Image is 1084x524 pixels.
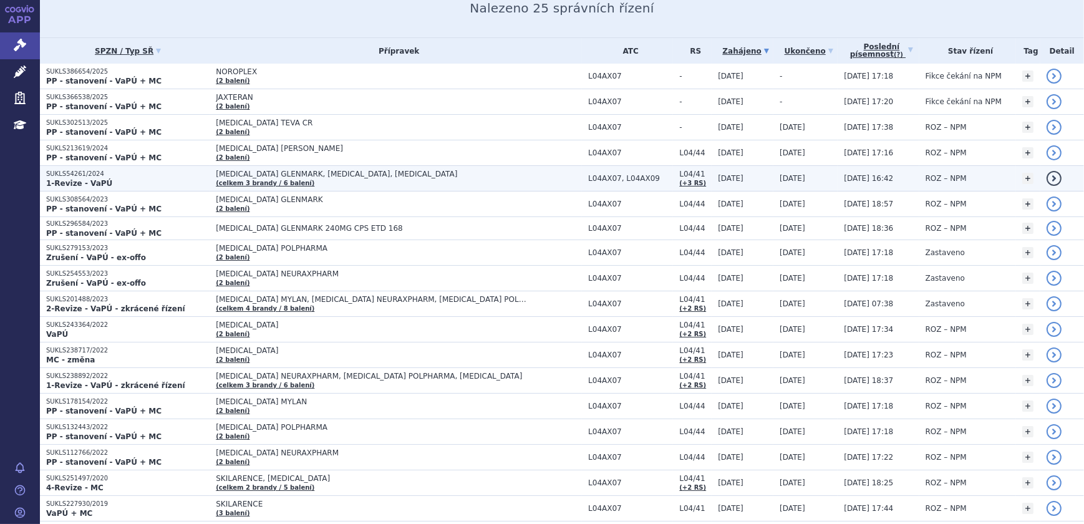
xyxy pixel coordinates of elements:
span: Fikce čekání na NPM [926,97,1002,106]
a: detail [1047,475,1062,490]
a: + [1022,324,1033,335]
p: SUKLS201488/2023 [46,295,210,304]
a: + [1022,147,1033,158]
span: L04/41 [679,170,712,178]
span: [DATE] [718,478,743,487]
strong: MC - změna [46,356,95,364]
a: + [1022,273,1033,284]
span: [MEDICAL_DATA] POLPHARMA [216,244,528,253]
span: ROZ – NPM [926,504,967,513]
span: L04/41 [679,295,712,304]
a: + [1022,349,1033,361]
a: detail [1047,271,1062,286]
span: [DATE] [780,200,805,208]
span: SKILARENCE, [MEDICAL_DATA] [216,474,528,483]
span: L04AX07, L04AX09 [588,174,673,183]
span: L04/41 [679,504,712,513]
a: detail [1047,145,1062,160]
span: ROZ – NPM [926,427,967,436]
span: [DATE] [780,325,805,334]
span: [MEDICAL_DATA] NEURAXPHARM, [MEDICAL_DATA] POLPHARMA, [MEDICAL_DATA] [216,372,528,381]
span: [DATE] [718,148,743,157]
span: L04AX07 [588,504,673,513]
p: SUKLS132443/2022 [46,423,210,432]
span: [MEDICAL_DATA] NEURAXPHARM [216,449,528,457]
a: (celkem 3 brandy / 6 balení) [216,382,314,389]
span: [DATE] 17:18 [844,427,893,436]
span: [MEDICAL_DATA] [PERSON_NAME] [216,144,528,153]
p: SUKLS238717/2022 [46,346,210,355]
span: [DATE] [718,200,743,208]
span: [DATE] [718,274,743,283]
a: + [1022,96,1033,107]
p: SUKLS213619/2024 [46,144,210,153]
span: [DATE] 18:25 [844,478,893,487]
p: SUKLS302513/2025 [46,119,210,127]
span: ROZ – NPM [926,148,967,157]
span: L04AX07 [588,351,673,359]
span: L04/44 [679,248,712,257]
span: ROZ – NPM [926,224,967,233]
a: SPZN / Typ SŘ [46,42,210,60]
p: SUKLS386654/2025 [46,67,210,76]
span: [DATE] [780,224,805,233]
a: (2 balení) [216,154,249,161]
a: + [1022,426,1033,437]
strong: Zrušení - VaPÚ - ex-offo [46,253,146,262]
span: [DATE] [780,453,805,462]
span: [DATE] [718,72,743,80]
a: detail [1047,450,1062,465]
a: + [1022,503,1033,514]
span: Zastaveno [926,274,965,283]
span: [DATE] 17:44 [844,504,893,513]
span: [MEDICAL_DATA] NEURAXPHARM [216,269,528,278]
p: SUKLS366538/2025 [46,93,210,102]
th: Tag [1016,38,1040,64]
p: SUKLS112766/2022 [46,449,210,457]
a: detail [1047,347,1062,362]
p: SUKLS54261/2024 [46,170,210,178]
span: - [780,97,782,106]
a: detail [1047,196,1062,211]
span: [DATE] 16:42 [844,174,893,183]
a: detail [1047,322,1062,337]
span: - [780,72,782,80]
span: [MEDICAL_DATA] GLENMARK [216,195,528,204]
span: [DATE] 17:18 [844,248,893,257]
span: L04AX07 [588,427,673,436]
th: ATC [582,38,673,64]
a: detail [1047,120,1062,135]
span: L04AX07 [588,224,673,233]
a: (2 balení) [216,77,249,84]
span: [DATE] [780,123,805,132]
p: SUKLS279153/2023 [46,244,210,253]
span: ROZ – NPM [926,325,967,334]
span: [MEDICAL_DATA] MYLAN, [MEDICAL_DATA] NEURAXPHARM, [MEDICAL_DATA] POLPHARMA… [216,295,528,304]
a: detail [1047,69,1062,84]
span: [DATE] [780,427,805,436]
span: [DATE] [718,402,743,410]
span: [DATE] 17:16 [844,148,893,157]
a: (2 balení) [216,205,249,212]
span: [MEDICAL_DATA] GLENMARK 240MG CPS ETD 168 [216,224,528,233]
strong: 2-Revize - VaPÚ - zkrácené řízení [46,304,185,313]
span: ROZ – NPM [926,453,967,462]
a: + [1022,247,1033,258]
span: - [679,123,712,132]
span: [DATE] 18:57 [844,200,893,208]
p: SUKLS308564/2023 [46,195,210,204]
a: detail [1047,171,1062,186]
span: [DATE] [718,351,743,359]
span: [DATE] 17:34 [844,325,893,334]
a: Ukončeno [780,42,838,60]
strong: PP - stanovení - VaPÚ + MC [46,205,162,213]
a: detail [1047,296,1062,311]
span: [DATE] [780,299,805,308]
strong: PP - stanovení - VaPÚ + MC [46,407,162,415]
p: SUKLS296584/2023 [46,220,210,228]
span: [DATE] [780,248,805,257]
a: detail [1047,399,1062,414]
th: Přípravek [210,38,582,64]
span: [DATE] [780,148,805,157]
a: (2 balení) [216,433,249,440]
